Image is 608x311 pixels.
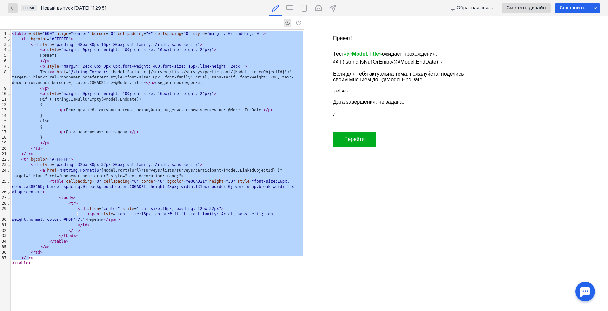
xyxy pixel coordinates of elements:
[507,5,546,11] span: Сменить дизайн
[40,48,42,52] span: <
[28,261,31,265] span: >
[57,70,66,74] span: href
[263,108,268,112] span: </
[137,206,221,211] span: "font-size:16px; padding: 12px 32px"
[104,179,129,184] span: cellspacing
[49,70,52,74] span: <
[21,152,26,156] span: </
[129,130,134,134] span: </
[43,168,45,173] span: a
[17,261,28,265] span: table
[11,129,304,135] div: Дата завершения: не задана.
[186,179,207,184] span: "#00AD21"
[12,31,14,36] span: <
[21,157,24,162] span: <
[78,206,80,211] span: <
[52,70,54,74] span: a
[31,157,47,162] span: bgcolor
[122,206,134,211] span: style
[11,113,304,119] div: }
[40,146,42,151] span: >
[78,228,80,233] span: >
[35,146,40,151] span: td
[71,37,73,41] span: >
[214,92,216,96] span: >
[146,80,151,85] span: </
[31,256,33,260] span: >
[43,190,45,194] span: >
[12,212,278,222] span: "font-size:16px; color:#ffffff; font-family: Arial, sans-serif; font-weight:normal; color: #F6F7F7;"
[31,146,35,151] span: </
[47,48,59,52] span: style
[92,31,106,36] span: border
[64,130,66,134] span: >
[24,37,28,41] span: tr
[11,124,304,130] div: {
[59,195,61,200] span: <
[40,42,52,47] span: style
[26,256,31,260] span: tr
[7,31,10,36] span: Fold line
[57,31,68,36] span: align
[11,64,304,69] div: =
[11,69,304,86] div: Тест = {Model.PortalUrl}/surveys/lists/surveys/participant/{Model.LinkedObjectId}")" target="_bla...
[75,233,78,238] span: >
[141,179,155,184] span: border
[66,239,68,244] span: >
[11,157,304,162] div: =
[158,179,165,184] span: "0"
[45,141,47,145] span: p
[49,37,71,41] span: "#FFFFFF"
[221,206,223,211] span: >
[59,233,63,238] span: </
[101,206,120,211] span: "center"
[11,211,304,222] div: = Перейти
[12,179,299,195] span: "font-size:16px; color:#38B46D; border-spacing:0; background-color:#00AD21; height:48px; width:13...
[75,201,78,205] span: >
[47,168,57,173] span: href
[7,92,10,96] span: Fold line
[43,48,45,52] span: p
[193,31,205,36] span: style
[43,31,54,36] span: "600"
[108,31,115,36] span: "0"
[40,163,52,167] span: style
[40,86,45,91] span: </
[87,223,89,227] span: >
[226,179,235,184] span: "30"
[47,92,59,96] span: style
[61,48,214,52] span: "margin: 0px;font-weight: 400;font-size: 16px;line-height: 24px;"
[61,130,64,134] span: p
[33,42,38,47] span: td
[151,80,153,85] span: a
[26,152,31,156] span: tr
[59,168,101,173] span: "@string.Format($"
[85,217,87,222] span: >
[11,102,304,107] div: {
[71,201,75,205] span: tr
[47,64,59,69] span: style
[11,42,304,48] div: =
[83,223,87,227] span: td
[214,48,216,52] span: >
[61,195,73,200] span: tbody
[7,157,10,162] span: Fold line
[71,157,73,162] span: >
[12,261,17,265] span: </
[11,47,304,53] div: =
[61,92,214,96] span: "margin: 0px;font-weight: 400;font-size: 16px;line-height: 24px;"
[7,168,10,173] span: Fold line
[43,64,45,69] span: p
[45,245,47,249] span: a
[45,59,47,63] span: p
[52,179,64,184] span: table
[7,37,10,41] span: Fold line
[49,157,71,162] span: "#FFFFFF"
[245,64,247,69] span: >
[47,59,49,63] span: >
